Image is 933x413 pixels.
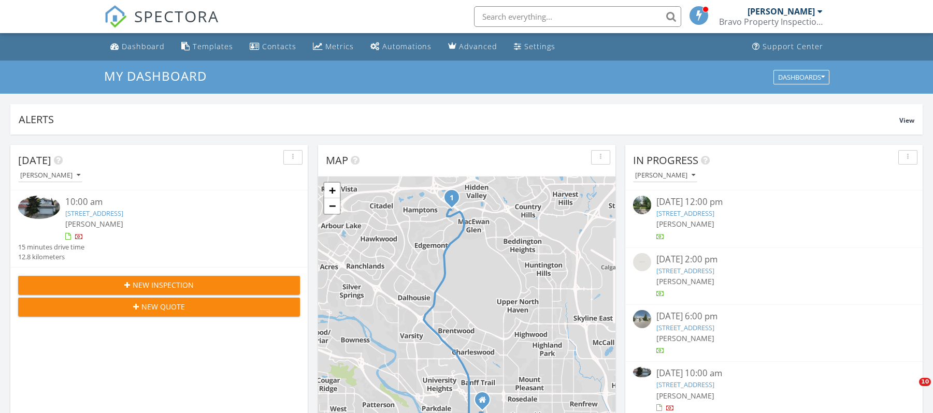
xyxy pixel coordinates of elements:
[656,391,714,401] span: [PERSON_NAME]
[482,400,489,406] div: 2114 7 Ave NW, Calgary Alberta T2N 0Z6
[193,41,233,51] div: Templates
[635,172,695,179] div: [PERSON_NAME]
[326,153,348,167] span: Map
[18,196,60,219] img: 9550416%2Freports%2Ff82d9de4-2bae-41b6-9f59-2acf3a88e7e7%2Fcover_photos%2FlqvgNbfCsqSI2TM7XRri%2F...
[656,310,891,323] div: [DATE] 6:00 pm
[656,266,714,275] a: [STREET_ADDRESS]
[719,17,823,27] div: Bravo Property Inspections
[748,6,815,17] div: [PERSON_NAME]
[919,378,931,386] span: 10
[898,378,923,403] iframe: Intercom live chat
[656,253,891,266] div: [DATE] 2:00 pm
[656,380,714,389] a: [STREET_ADDRESS]
[633,367,651,377] img: 9550416%2Freports%2Ff82d9de4-2bae-41b6-9f59-2acf3a88e7e7%2Fcover_photos%2FlqvgNbfCsqSI2TM7XRri%2F...
[633,367,915,413] a: [DATE] 10:00 am [STREET_ADDRESS] [PERSON_NAME]
[122,41,165,51] div: Dashboard
[633,253,651,271] img: streetview
[459,41,497,51] div: Advanced
[262,41,296,51] div: Contacts
[899,116,914,125] span: View
[633,196,651,214] img: streetview
[633,310,915,356] a: [DATE] 6:00 pm [STREET_ADDRESS] [PERSON_NAME]
[325,41,354,51] div: Metrics
[656,219,714,229] span: [PERSON_NAME]
[656,323,714,332] a: [STREET_ADDRESS]
[177,37,237,56] a: Templates
[778,73,825,81] div: Dashboards
[18,276,300,294] button: New Inspection
[656,209,714,218] a: [STREET_ADDRESS]
[656,276,714,286] span: [PERSON_NAME]
[763,41,823,51] div: Support Center
[104,5,127,28] img: The Best Home Inspection Software - Spectora
[134,5,219,27] span: SPECTORA
[18,169,82,183] button: [PERSON_NAME]
[450,195,454,202] i: 1
[246,37,300,56] a: Contacts
[633,253,915,299] a: [DATE] 2:00 pm [STREET_ADDRESS] [PERSON_NAME]
[65,209,123,218] a: [STREET_ADDRESS]
[324,198,340,214] a: Zoom out
[19,112,899,126] div: Alerts
[65,196,277,209] div: 10:00 am
[656,333,714,343] span: [PERSON_NAME]
[106,37,169,56] a: Dashboard
[104,14,219,36] a: SPECTORA
[309,37,358,56] a: Metrics
[444,37,501,56] a: Advanced
[18,298,300,316] button: New Quote
[133,279,194,290] span: New Inspection
[773,70,829,84] button: Dashboards
[452,197,458,203] div: 37 Hampstead Gardens NW, Calgary, AB T3A
[656,367,891,380] div: [DATE] 10:00 am
[633,310,651,328] img: streetview
[633,169,697,183] button: [PERSON_NAME]
[366,37,436,56] a: Automations (Basic)
[18,252,84,262] div: 12.8 kilometers
[633,153,698,167] span: In Progress
[524,41,555,51] div: Settings
[65,219,123,229] span: [PERSON_NAME]
[382,41,432,51] div: Automations
[510,37,559,56] a: Settings
[18,153,51,167] span: [DATE]
[18,242,84,252] div: 15 minutes drive time
[324,183,340,198] a: Zoom in
[141,301,185,312] span: New Quote
[748,37,827,56] a: Support Center
[656,196,891,209] div: [DATE] 12:00 pm
[633,196,915,242] a: [DATE] 12:00 pm [STREET_ADDRESS] [PERSON_NAME]
[104,67,207,84] span: My Dashboard
[20,172,80,179] div: [PERSON_NAME]
[18,196,300,262] a: 10:00 am [STREET_ADDRESS] [PERSON_NAME] 15 minutes drive time 12.8 kilometers
[474,6,681,27] input: Search everything...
